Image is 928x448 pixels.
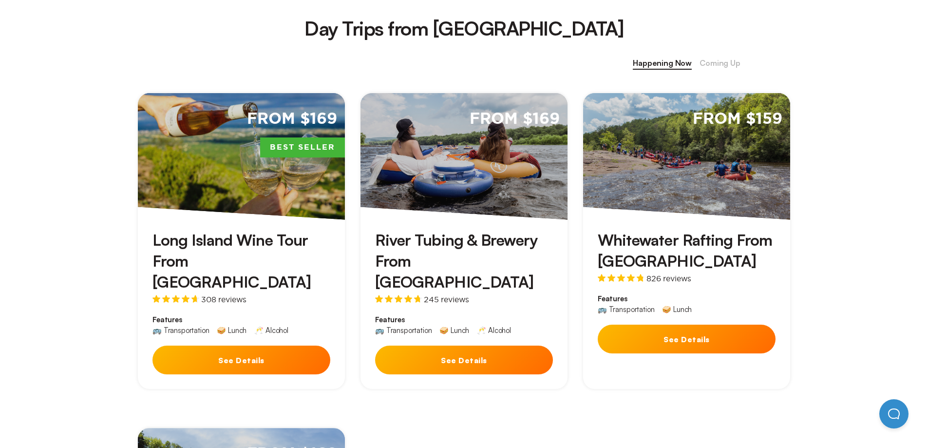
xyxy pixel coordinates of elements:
[375,346,553,374] button: See Details
[439,327,469,334] div: 🥪 Lunch
[375,230,553,293] h3: River Tubing & Brewery From [GEOGRAPHIC_DATA]
[470,109,560,130] span: From $169
[138,93,345,390] a: From $169Best SellerLong Island Wine Tour From [GEOGRAPHIC_DATA]308 reviewsFeatures🚌 Transportati...
[879,399,909,429] iframe: Help Scout Beacon - Open
[260,137,345,158] span: Best Seller
[375,315,553,325] span: Features
[217,327,246,334] div: 🥪 Lunch
[201,295,246,303] span: 308 reviews
[152,315,330,325] span: Features
[152,346,330,374] button: See Details
[254,327,288,334] div: 🥂 Alcohol
[598,294,776,304] span: Features
[375,327,432,334] div: 🚌 Transportation
[693,109,782,130] span: From $159
[152,327,209,334] div: 🚌 Transportation
[583,93,790,390] a: From $159Whitewater Rafting From [GEOGRAPHIC_DATA]826 reviewsFeatures🚌 Transportation🥪 LunchSee D...
[598,230,776,272] h3: Whitewater Rafting From [GEOGRAPHIC_DATA]
[700,57,740,70] span: Coming Up
[477,327,511,334] div: 🥂 Alcohol
[424,295,469,303] span: 245 reviews
[598,325,776,353] button: See Details
[662,306,692,313] div: 🥪 Lunch
[360,93,568,390] a: From $169River Tubing & Brewery From [GEOGRAPHIC_DATA]245 reviewsFeatures🚌 Transportation🥪 Lunch🥂...
[646,274,691,282] span: 826 reviews
[152,230,330,293] h3: Long Island Wine Tour From [GEOGRAPHIC_DATA]
[247,109,337,130] span: From $169
[598,306,654,313] div: 🚌 Transportation
[633,57,692,70] span: Happening Now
